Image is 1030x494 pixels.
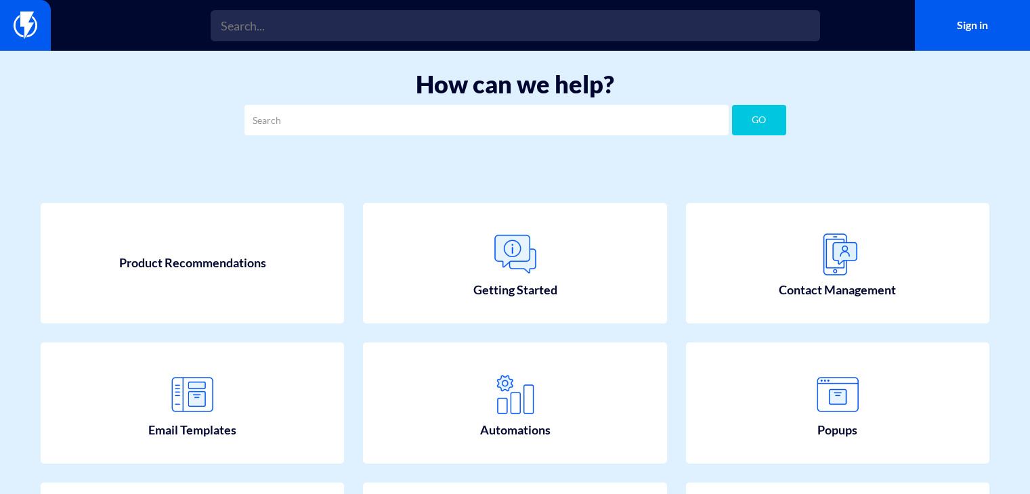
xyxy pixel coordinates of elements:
[20,71,1010,98] h1: How can we help?
[363,203,666,324] a: Getting Started
[363,342,666,464] a: Automations
[779,282,896,299] span: Contact Management
[41,203,344,324] a: Product Recommendations
[211,10,820,41] input: Search...
[244,105,729,135] input: Search
[119,254,266,272] span: Product Recommendations
[41,342,344,464] a: Email Templates
[732,105,786,135] button: GO
[686,342,989,464] a: Popups
[473,282,557,299] span: Getting Started
[480,422,551,439] span: Automations
[817,422,857,439] span: Popups
[148,422,236,439] span: Email Templates
[686,203,989,324] a: Contact Management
